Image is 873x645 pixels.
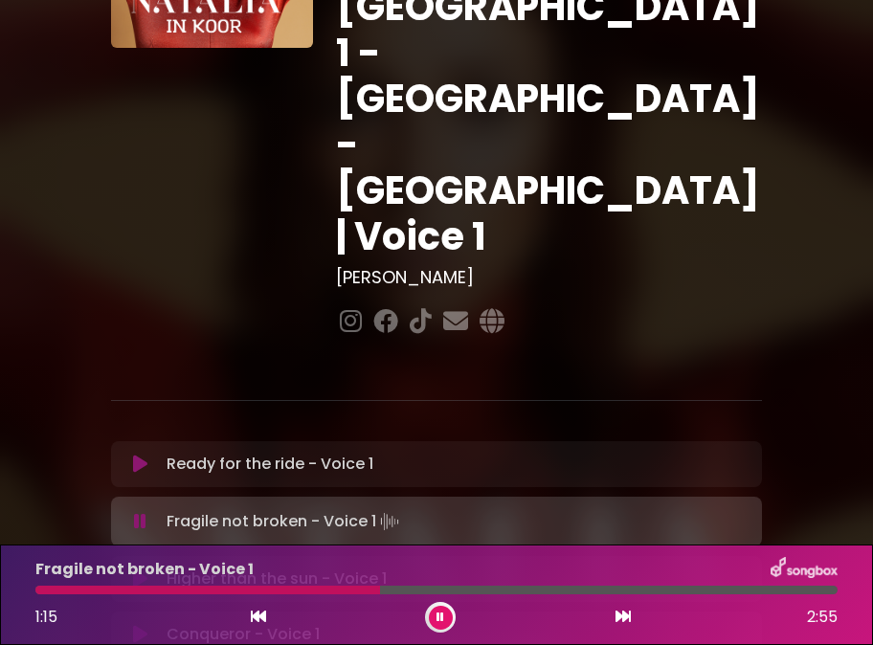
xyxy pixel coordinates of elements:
p: Ready for the ride - Voice 1 [167,453,373,476]
p: Fragile not broken - Voice 1 [35,558,254,581]
span: 1:15 [35,606,57,628]
img: songbox-logo-white.png [771,557,838,582]
span: 2:55 [807,606,838,629]
p: Fragile not broken - Voice 1 [167,508,403,535]
img: waveform4.gif [376,508,403,535]
h3: [PERSON_NAME] [336,267,762,288]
